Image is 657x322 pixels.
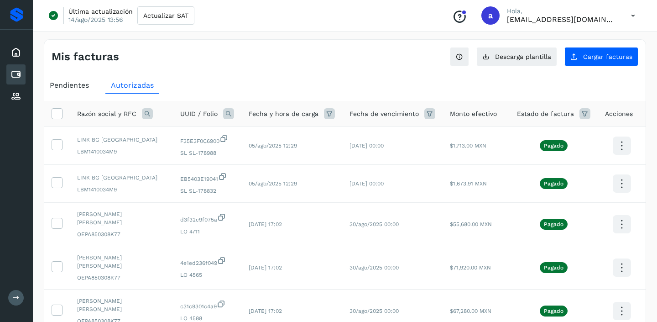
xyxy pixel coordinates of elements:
button: Descarga plantilla [476,47,557,66]
p: 14/ago/2025 13:56 [68,16,123,24]
span: $1,713.00 MXN [450,143,486,149]
span: Acciones [605,109,633,119]
span: LBM1410034M9 [77,185,166,194]
span: [DATE] 17:02 [249,221,282,227]
span: Pendientes [50,81,89,90]
span: SL SL-178832 [180,187,234,195]
span: Estado de factura [517,109,574,119]
span: Fecha y hora de carga [249,109,318,119]
span: Actualizar SAT [143,12,188,19]
span: EB5403E19041 [180,172,234,183]
span: c31c9301c4a9 [180,300,234,311]
span: [DATE] 17:02 [249,264,282,271]
span: $67,280.00 MXN [450,308,491,314]
button: Actualizar SAT [137,6,194,25]
span: $71,920.00 MXN [450,264,491,271]
span: F35E3F0C6900 [180,134,234,145]
p: Pagado [544,264,563,271]
span: LBM1410034M9 [77,148,166,156]
p: Pagado [544,221,563,227]
span: OEPA850308K77 [77,274,166,282]
span: OEPA850308K77 [77,230,166,238]
span: 30/ago/2025 00:00 [349,308,399,314]
p: Pagado [544,180,563,187]
span: d3f32c9f075a [180,213,234,224]
p: Hola, [507,7,616,15]
p: Pagado [544,143,563,149]
span: [PERSON_NAME] [PERSON_NAME] [77,253,166,270]
span: Cargar facturas [583,53,632,60]
span: Monto efectivo [450,109,497,119]
span: [DATE] 00:00 [349,143,384,149]
span: UUID / Folio [180,109,218,119]
span: LO 4711 [180,227,234,236]
span: 30/ago/2025 00:00 [349,221,399,227]
h4: Mis facturas [52,50,119,63]
span: LINK BG [GEOGRAPHIC_DATA] [77,136,166,144]
span: Fecha de vencimiento [349,109,419,119]
span: [DATE] 17:02 [249,308,282,314]
span: [PERSON_NAME] [PERSON_NAME] [77,210,166,227]
div: Proveedores [6,86,26,106]
span: $1,673.91 MXN [450,180,487,187]
span: [PERSON_NAME] [PERSON_NAME] [77,297,166,313]
span: SL SL-178988 [180,149,234,157]
span: 05/ago/2025 12:29 [249,180,297,187]
div: Cuentas por pagar [6,64,26,84]
p: Última actualización [68,7,133,16]
span: Descarga plantilla [495,53,551,60]
span: [DATE] 00:00 [349,180,384,187]
button: Cargar facturas [564,47,638,66]
span: Razón social y RFC [77,109,136,119]
span: 4e1ed236f049 [180,256,234,267]
span: $55,680.00 MXN [450,221,492,227]
div: Inicio [6,42,26,63]
span: LINK BG [GEOGRAPHIC_DATA] [77,174,166,182]
p: Pagado [544,308,563,314]
span: LO 4565 [180,271,234,279]
p: administracion1@mablo.mx [507,15,616,24]
span: 30/ago/2025 00:00 [349,264,399,271]
span: Autorizadas [111,81,154,90]
span: 05/ago/2025 12:29 [249,143,297,149]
